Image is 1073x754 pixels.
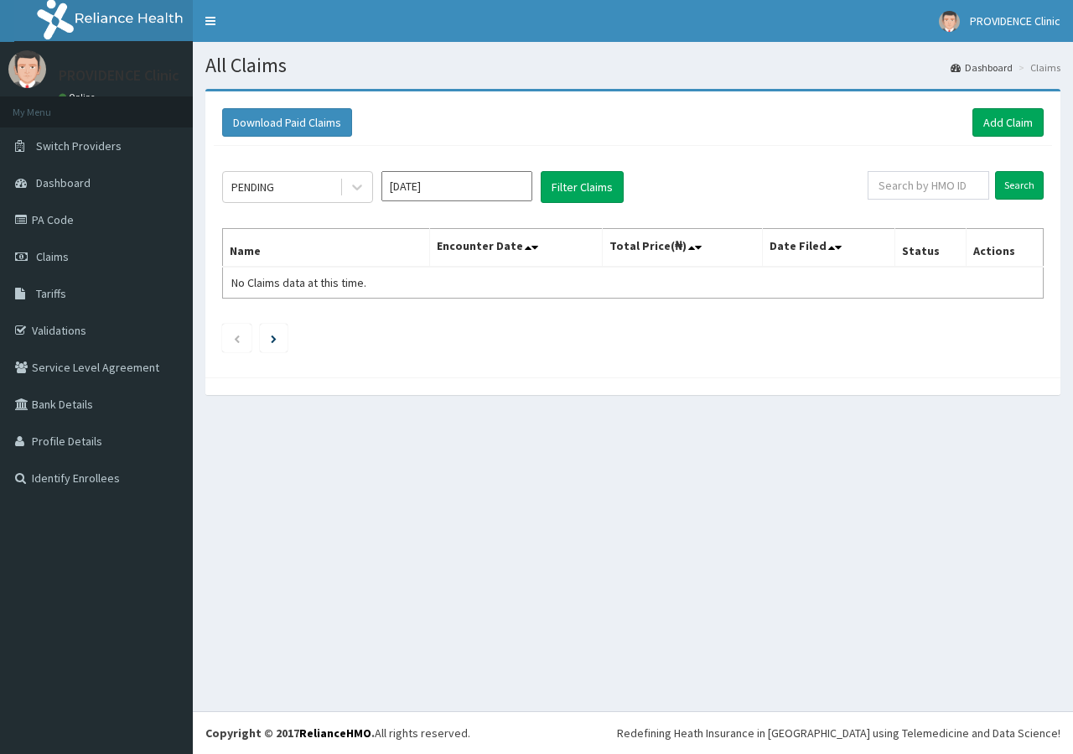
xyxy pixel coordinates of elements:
a: Online [59,91,99,103]
th: Date Filed [762,229,894,268]
span: Dashboard [36,175,91,190]
a: Add Claim [972,108,1044,137]
span: No Claims data at this time. [231,275,366,290]
th: Name [223,229,430,268]
input: Search by HMO ID [868,171,989,200]
div: PENDING [231,179,274,195]
th: Encounter Date [429,229,602,268]
span: Claims [36,249,69,264]
button: Filter Claims [541,171,624,203]
li: Claims [1014,60,1060,75]
p: PROVIDENCE Clinic [59,68,179,83]
span: PROVIDENCE Clinic [970,13,1060,29]
div: Redefining Heath Insurance in [GEOGRAPHIC_DATA] using Telemedicine and Data Science! [617,725,1060,741]
a: RelianceHMO [299,725,371,741]
a: Dashboard [951,60,1013,75]
th: Status [894,229,966,268]
footer: All rights reserved. [193,711,1073,754]
img: User Image [8,50,46,88]
input: Search [995,171,1044,200]
a: Previous page [233,330,241,346]
h1: All Claims [205,55,1060,76]
img: User Image [939,11,960,32]
th: Actions [966,229,1043,268]
span: Tariffs [36,286,66,301]
a: Next page [271,330,277,346]
strong: Copyright © 2017 . [205,725,375,741]
th: Total Price(₦) [602,229,762,268]
span: Switch Providers [36,138,122,153]
button: Download Paid Claims [222,108,352,137]
input: Select Month and Year [381,171,532,201]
